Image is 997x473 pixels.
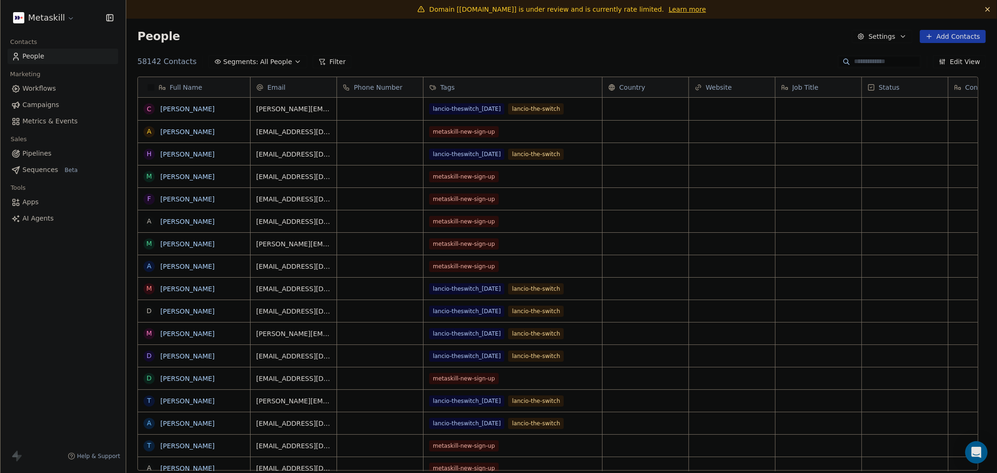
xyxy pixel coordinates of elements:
[429,328,504,339] span: lancio-theswitch_[DATE]
[146,284,152,294] div: M
[7,146,118,161] a: Pipelines
[7,132,31,146] span: Sales
[160,263,215,270] a: [PERSON_NAME]
[147,194,151,204] div: f
[423,77,602,97] div: Tags
[160,308,215,315] a: [PERSON_NAME]
[22,84,56,93] span: Workflows
[147,149,152,159] div: H
[170,83,202,92] span: Full Name
[603,77,689,97] div: Country
[429,440,499,451] span: metaskill-new-sign-up
[160,375,215,382] a: [PERSON_NAME]
[146,239,152,249] div: M
[147,373,152,383] div: D
[260,57,292,67] span: All People
[256,127,331,136] span: [EMAIL_ADDRESS][DOMAIN_NAME]
[256,150,331,159] span: [EMAIL_ADDRESS][DOMAIN_NAME]
[22,197,39,207] span: Apps
[440,83,455,92] span: Tags
[7,114,118,129] a: Metrics & Events
[147,418,151,428] div: A
[429,351,504,362] span: lancio-theswitch_[DATE]
[429,216,499,227] span: metaskill-new-sign-up
[429,126,499,137] span: metaskill-new-sign-up
[251,77,337,97] div: Email
[146,329,152,338] div: M
[160,195,215,203] a: [PERSON_NAME]
[920,30,986,43] button: Add Contacts
[706,83,732,92] span: Website
[429,373,499,384] span: metaskill-new-sign-up
[689,77,775,97] div: Website
[256,239,331,249] span: [PERSON_NAME][EMAIL_ADDRESS][DOMAIN_NAME]
[160,218,215,225] a: [PERSON_NAME]
[256,374,331,383] span: [EMAIL_ADDRESS][DOMAIN_NAME]
[429,171,499,182] span: metaskill-new-sign-up
[147,104,151,114] div: C
[429,418,504,429] span: lancio-theswitch_[DATE]
[6,67,44,81] span: Marketing
[429,103,504,115] span: lancio-theswitch_[DATE]
[22,165,58,175] span: Sequences
[22,149,51,158] span: Pipelines
[147,127,151,136] div: A
[160,105,215,113] a: [PERSON_NAME]
[22,116,78,126] span: Metrics & Events
[669,5,706,14] a: Learn more
[879,83,900,92] span: Status
[7,162,118,178] a: SequencesBeta
[7,97,118,113] a: Campaigns
[160,330,215,337] a: [PERSON_NAME]
[862,77,948,97] div: Status
[508,328,564,339] span: lancio-the-switch
[429,238,499,250] span: metaskill-new-sign-up
[508,306,564,317] span: lancio-the-switch
[147,216,151,226] div: A
[160,352,215,360] a: [PERSON_NAME]
[160,173,215,180] a: [PERSON_NAME]
[160,240,215,248] a: [PERSON_NAME]
[965,441,988,464] div: Open Intercom Messenger
[147,463,151,473] div: A
[508,418,564,429] span: lancio-the-switch
[429,193,499,205] span: metaskill-new-sign-up
[256,307,331,316] span: [EMAIL_ADDRESS][DOMAIN_NAME]
[775,77,861,97] div: Job Title
[256,262,331,271] span: [EMAIL_ADDRESS][DOMAIN_NAME]
[147,351,152,361] div: D
[429,283,504,294] span: lancio-theswitch_[DATE]
[429,306,504,317] span: lancio-theswitch_[DATE]
[160,420,215,427] a: [PERSON_NAME]
[160,465,215,472] a: [PERSON_NAME]
[7,81,118,96] a: Workflows
[7,49,118,64] a: People
[13,12,24,23] img: AVATAR%20METASKILL%20-%20Colori%20Positivo.png
[792,83,818,92] span: Job Title
[354,83,402,92] span: Phone Number
[429,395,504,407] span: lancio-theswitch_[DATE]
[223,57,258,67] span: Segments:
[256,419,331,428] span: [EMAIL_ADDRESS][DOMAIN_NAME]
[22,214,54,223] span: AI Agents
[508,395,564,407] span: lancio-the-switch
[7,181,29,195] span: Tools
[160,285,215,293] a: [PERSON_NAME]
[267,83,286,92] span: Email
[160,397,215,405] a: [PERSON_NAME]
[508,351,564,362] span: lancio-the-switch
[256,194,331,204] span: [EMAIL_ADDRESS][DOMAIN_NAME]
[430,6,664,13] span: Domain [[DOMAIN_NAME]] is under review and is currently rate limited.
[256,351,331,361] span: [EMAIL_ADDRESS][DOMAIN_NAME]
[933,55,986,68] button: Edit View
[508,103,564,115] span: lancio-the-switch
[22,100,59,110] span: Campaigns
[429,261,499,272] span: metaskill-new-sign-up
[256,329,331,338] span: [PERSON_NAME][EMAIL_ADDRESS][DOMAIN_NAME]
[256,217,331,226] span: [EMAIL_ADDRESS][DOMAIN_NAME]
[256,172,331,181] span: [EMAIL_ADDRESS][DOMAIN_NAME]
[146,172,152,181] div: M
[147,306,152,316] div: D
[6,35,41,49] span: Contacts
[22,51,44,61] span: People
